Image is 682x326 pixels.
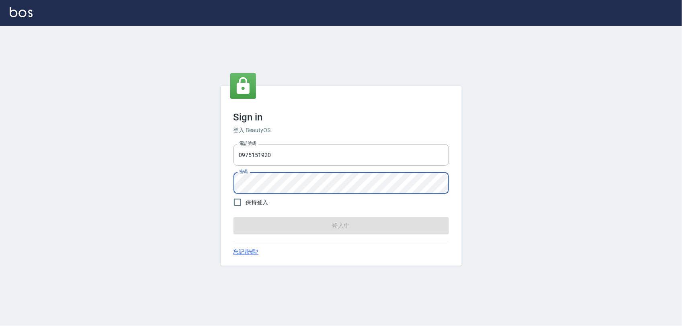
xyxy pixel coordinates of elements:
[233,112,449,123] h3: Sign in
[239,141,256,147] label: 電話號碼
[246,198,268,207] span: 保持登入
[10,7,33,17] img: Logo
[233,248,259,256] a: 忘記密碼?
[239,169,248,175] label: 密碼
[233,126,449,134] h6: 登入 BeautyOS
